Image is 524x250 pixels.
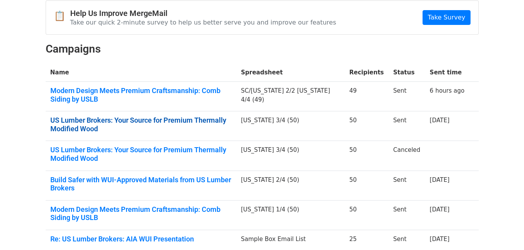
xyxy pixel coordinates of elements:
td: SC/[US_STATE] 2/2 [US_STATE] 4/4 (49) [236,82,345,111]
span: 📋 [54,11,70,22]
h4: Help Us Improve MergeMail [70,9,336,18]
th: Name [46,63,236,82]
td: 50 [345,200,389,230]
td: [US_STATE] 3/4 (50) [236,141,345,171]
td: 49 [345,82,389,111]
td: Sent [389,82,425,111]
a: US Lumber Brokers: Your Source for Premium Thermally Modified Wood [50,146,232,162]
p: Take our quick 2-minute survey to help us better serve you and improve our features [70,18,336,26]
a: Build Safer with WUI-Approved Materials from US Lumber Brokers [50,176,232,192]
th: Sent time [425,63,469,82]
td: Sent [389,200,425,230]
td: [US_STATE] 2/4 (50) [236,171,345,200]
td: 50 [345,171,389,200]
th: Spreadsheet [236,63,345,82]
a: Modern Design Meets Premium Craftsmanship: Comb Siding by USLB [50,205,232,222]
a: [DATE] [430,206,449,213]
a: [DATE] [430,236,449,243]
th: Recipients [345,63,389,82]
a: Take Survey [423,10,470,25]
h2: Campaigns [46,42,479,56]
a: [DATE] [430,117,449,124]
td: Canceled [389,141,425,171]
td: Sent [389,171,425,200]
a: [DATE] [430,176,449,183]
td: 50 [345,111,389,141]
iframe: Chat Widget [485,213,524,250]
a: Modern Design Meets Premium Craftsmanship: Comb Siding by USLB [50,86,232,103]
td: [US_STATE] 3/4 (50) [236,111,345,141]
th: Status [389,63,425,82]
a: Re: US Lumber Brokers: AIA WUI Presentation [50,235,232,243]
td: Sent [389,111,425,141]
a: US Lumber Brokers: Your Source for Premium Thermally Modified Wood [50,116,232,133]
td: 50 [345,141,389,171]
td: [US_STATE] 1/4 (50) [236,200,345,230]
a: 6 hours ago [430,87,464,94]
